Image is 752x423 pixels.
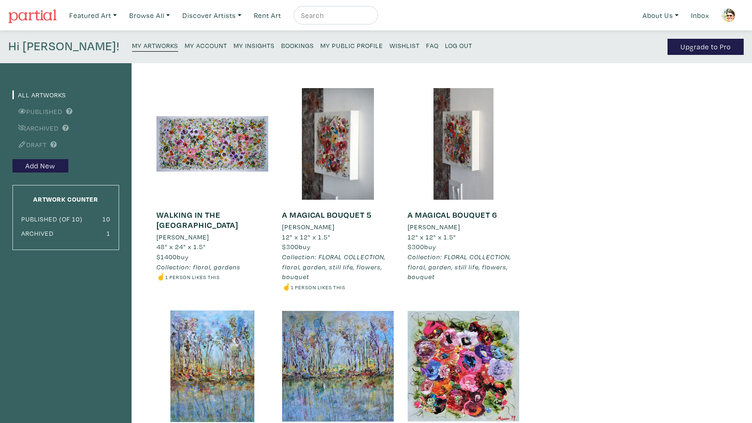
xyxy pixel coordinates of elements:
a: Browse All [125,6,174,25]
small: 10 [102,214,110,223]
a: My Artworks [132,39,178,52]
small: My Artworks [132,41,178,50]
small: 1 [107,229,110,238]
a: [PERSON_NAME] [408,222,519,232]
input: Search [300,10,369,21]
em: Collection: floral, gardens [156,262,241,271]
span: buy [408,242,436,251]
li: [PERSON_NAME] [156,232,209,242]
em: Collection: FLORAL COLLECTION, floral, garden, still life, flowers, bouquet [408,252,511,281]
a: Discover Artists [178,6,246,25]
small: My Insights [234,41,275,50]
li: ☝️ [282,282,394,292]
a: Inbox [687,6,713,25]
a: Archived [12,124,59,132]
small: My Public Profile [320,41,383,50]
small: 1 person likes this [291,284,345,291]
a: My Insights [234,39,275,51]
a: All Artworks [12,90,66,99]
span: buy [156,252,189,261]
li: [PERSON_NAME] [408,222,460,232]
small: Published (of 10) [21,214,83,223]
a: [PERSON_NAME] [282,222,394,232]
a: A MAGICAL BOUQUET 5 [282,209,372,220]
a: FAQ [426,39,439,51]
small: Bookings [281,41,314,50]
span: $1400 [156,252,177,261]
a: About Us [638,6,683,25]
span: 12" x 12" x 1.5" [408,232,456,241]
a: WALKING IN THE [GEOGRAPHIC_DATA] [156,209,238,230]
li: [PERSON_NAME] [282,222,335,232]
li: ☝️ [156,272,268,282]
a: Upgrade to Pro [668,39,744,55]
span: $300 [282,242,299,251]
small: Wishlist [390,41,420,50]
a: [PERSON_NAME] [156,232,268,242]
small: 1 person likes this [165,274,220,280]
small: Archived [21,229,54,238]
a: Wishlist [390,39,420,51]
a: Add New [12,159,68,173]
em: Collection: FLORAL COLLECTION, floral, garden, still life, flowers, bouquet [282,252,385,281]
img: phpThumb.php [722,8,735,22]
small: My Account [185,41,227,50]
a: My Public Profile [320,39,383,51]
a: Featured Art [65,6,121,25]
a: A MAGICAL BOUQUET 6 [408,209,497,220]
a: My Account [185,39,227,51]
a: Rent Art [250,6,285,25]
a: Draft [12,140,47,149]
small: FAQ [426,41,439,50]
small: Artwork Counter [33,195,98,203]
span: 12" x 12" x 1.5" [282,232,331,241]
span: buy [282,242,311,251]
small: Log Out [445,41,472,50]
span: 48" x 24" x 1.5" [156,242,206,251]
h4: Hi [PERSON_NAME]! [8,39,120,55]
a: Published [12,107,62,116]
a: Bookings [281,39,314,51]
span: $300 [408,242,424,251]
a: Log Out [445,39,472,51]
